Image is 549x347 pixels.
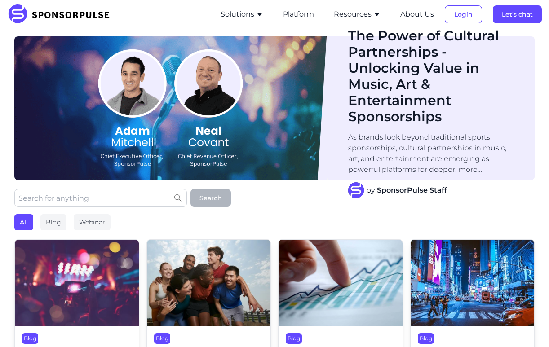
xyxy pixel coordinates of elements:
div: Blog [418,333,434,344]
button: Login [445,5,482,23]
img: Sponsorship ROI image [279,240,403,326]
h1: The Power of Cultural Partnerships - Unlocking Value in Music, Art & Entertainment Sponsorships [348,28,517,125]
img: Photo by Getty Images from Unsplash [15,240,139,326]
img: SponsorPulse [7,4,116,24]
img: search icon [174,194,182,202]
a: Blog ImageWebinarThe Power of Cultural Partnerships - Unlocking Value in Music, Art & Entertainme... [14,36,535,180]
div: Blog [286,333,302,344]
button: Platform [283,9,314,20]
img: Photo by Andreas Niendorf courtesy of Unsplash [411,240,535,326]
iframe: Chat Widget [504,304,549,347]
span: by [366,185,447,196]
div: All [14,214,33,230]
input: Search for anything [14,189,187,207]
a: Platform [283,10,314,18]
a: Let's chat [493,10,542,18]
div: Blog [154,333,170,344]
p: As brands look beyond traditional sports sponsorships, cultural partnerships in music, art, and e... [348,132,517,175]
button: About Us [400,9,434,20]
img: Blog Image [14,36,327,180]
img: Photo by Leire Cavia, courtesy of Unsplash [147,240,271,326]
div: Blog [40,214,66,230]
button: Solutions [221,9,263,20]
a: Login [445,10,482,18]
a: About Us [400,10,434,18]
div: Webinar [74,214,111,230]
div: Blog [22,333,38,344]
strong: SponsorPulse Staff [377,186,447,194]
img: SponsorPulse Staff [348,182,364,198]
button: Search [190,189,231,207]
button: Let's chat [493,5,542,23]
button: Resources [334,9,381,20]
